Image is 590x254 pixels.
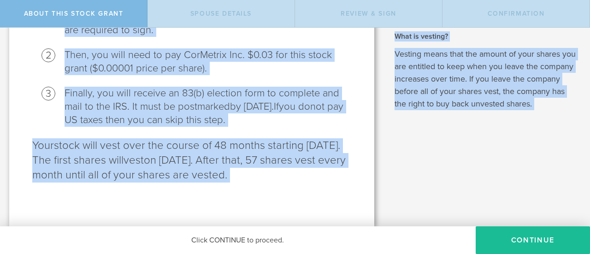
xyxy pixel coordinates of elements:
[395,48,576,110] p: Vesting means that the amount of your shares you are entitled to keep when you leave the company ...
[65,48,351,75] li: Then, you will need to pay CorMetrix Inc. $0.03 for this stock grant ($0.00001 price per share).
[488,10,545,18] span: Confirmation
[395,31,576,41] h2: What is vesting?
[32,139,54,152] span: Your
[124,154,144,167] span: vest
[279,100,310,112] span: you do
[65,87,351,127] li: Finally, you will receive an 83(b) election form to complete and mail to the IRS . It must be pos...
[190,10,252,18] span: Spouse Details
[544,182,590,226] iframe: Chat Widget
[476,226,590,254] button: CONTINUE
[32,138,351,183] p: stock will vest over the course of 48 months starting [DATE]. The first shares will on [DATE]. Af...
[24,10,124,18] span: About this stock grant
[341,10,396,18] span: Review & Sign
[230,100,274,112] span: by [DATE].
